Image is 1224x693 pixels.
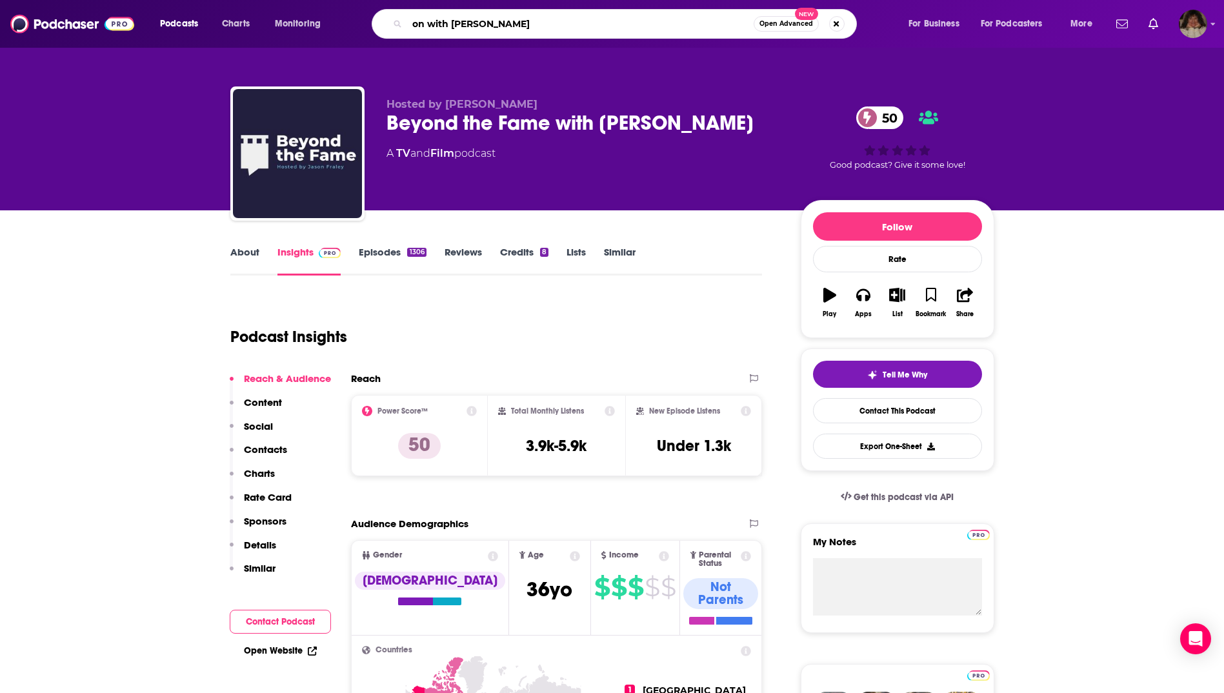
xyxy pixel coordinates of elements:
[386,146,496,161] div: A podcast
[855,310,872,318] div: Apps
[823,310,836,318] div: Play
[244,515,286,527] p: Sponsors
[410,147,430,159] span: and
[244,645,317,656] a: Open Website
[386,98,537,110] span: Hosted by [PERSON_NAME]
[275,15,321,33] span: Monitoring
[10,12,134,36] img: Podchaser - Follow, Share and Rate Podcasts
[214,14,257,34] a: Charts
[609,551,639,559] span: Income
[1179,10,1207,38] img: User Profile
[407,248,426,257] div: 1306
[1143,13,1163,35] a: Show notifications dropdown
[1111,13,1133,35] a: Show notifications dropdown
[967,528,990,540] a: Pro website
[594,577,610,598] span: $
[244,491,292,503] p: Rate Card
[355,572,505,590] div: [DEMOGRAPHIC_DATA]
[244,562,276,574] p: Similar
[277,246,341,276] a: InsightsPodchaser Pro
[661,577,676,598] span: $
[880,279,914,326] button: List
[967,668,990,681] a: Pro website
[847,279,880,326] button: Apps
[244,372,331,385] p: Reach & Audience
[445,246,482,276] a: Reviews
[319,248,341,258] img: Podchaser Pro
[657,436,731,456] h3: Under 1.3k
[1179,10,1207,38] button: Show profile menu
[813,536,982,558] label: My Notes
[230,443,287,467] button: Contacts
[801,98,994,178] div: 50Good podcast? Give it some love!
[699,551,739,568] span: Parental Status
[956,310,974,318] div: Share
[526,436,587,456] h3: 3.9k-5.9k
[645,577,659,598] span: $
[867,370,878,380] img: tell me why sparkle
[759,21,813,27] span: Open Advanced
[230,562,276,586] button: Similar
[967,530,990,540] img: Podchaser Pro
[967,670,990,681] img: Podchaser Pro
[972,14,1061,34] button: open menu
[649,407,720,416] h2: New Episode Listens
[813,246,982,272] div: Rate
[396,147,410,159] a: TV
[244,539,276,551] p: Details
[351,517,468,530] h2: Audience Demographics
[151,14,215,34] button: open menu
[351,372,381,385] h2: Reach
[813,279,847,326] button: Play
[230,610,331,634] button: Contact Podcast
[948,279,981,326] button: Share
[230,246,259,276] a: About
[1179,10,1207,38] span: Logged in as angelport
[883,370,927,380] span: Tell Me Why
[540,248,548,257] div: 8
[430,147,454,159] a: Film
[377,407,428,416] h2: Power Score™
[1070,15,1092,33] span: More
[230,420,273,444] button: Social
[854,492,954,503] span: Get this podcast via API
[754,16,819,32] button: Open AdvancedNew
[813,361,982,388] button: tell me why sparkleTell Me Why
[266,14,337,34] button: open menu
[230,327,347,346] h1: Podcast Insights
[813,398,982,423] a: Contact This Podcast
[899,14,976,34] button: open menu
[230,539,276,563] button: Details
[869,106,904,129] span: 50
[567,246,586,276] a: Lists
[856,106,904,129] a: 50
[160,15,198,33] span: Podcasts
[813,434,982,459] button: Export One-Sheet
[384,9,869,39] div: Search podcasts, credits, & more...
[830,481,965,513] a: Get this podcast via API
[233,89,362,218] img: Beyond the Fame with Jason Fraley
[230,515,286,539] button: Sponsors
[500,246,548,276] a: Credits8
[528,551,544,559] span: Age
[244,467,275,479] p: Charts
[230,372,331,396] button: Reach & Audience
[604,246,636,276] a: Similar
[407,14,754,34] input: Search podcasts, credits, & more...
[230,467,275,491] button: Charts
[795,8,818,20] span: New
[527,577,572,602] span: 36 yo
[981,15,1043,33] span: For Podcasters
[230,491,292,515] button: Rate Card
[230,396,282,420] button: Content
[611,577,627,598] span: $
[244,420,273,432] p: Social
[359,246,426,276] a: Episodes1306
[628,577,643,598] span: $
[373,551,402,559] span: Gender
[908,15,959,33] span: For Business
[511,407,584,416] h2: Total Monthly Listens
[830,160,965,170] span: Good podcast? Give it some love!
[892,310,903,318] div: List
